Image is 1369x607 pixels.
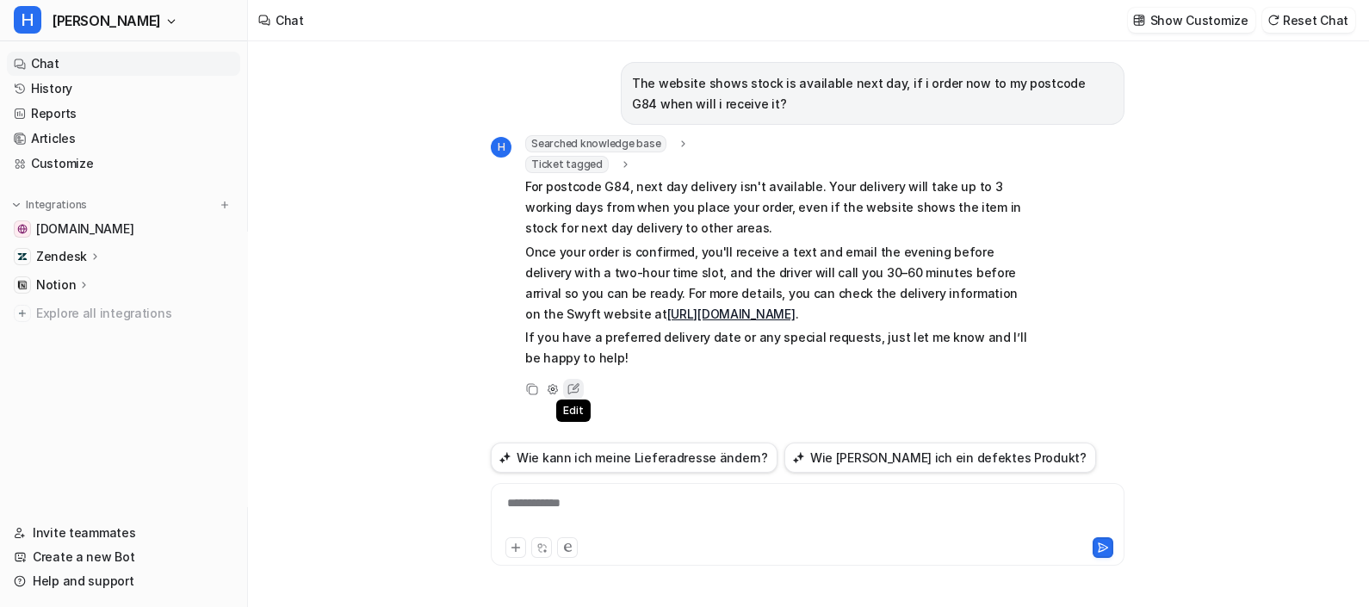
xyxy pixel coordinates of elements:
a: Chat [7,52,240,76]
span: Searched knowledge base [525,135,666,152]
a: Articles [7,127,240,151]
button: Show Customize [1128,8,1255,33]
img: Zendesk [17,251,28,262]
a: Create a new Bot [7,545,240,569]
span: [PERSON_NAME] [52,9,161,33]
a: Help and support [7,569,240,593]
p: Once your order is confirmed, you'll receive a text and email the evening before delivery with a ... [525,242,1029,325]
p: Show Customize [1150,11,1248,29]
a: Invite teammates [7,521,240,545]
img: menu_add.svg [219,199,231,211]
img: explore all integrations [14,305,31,322]
img: swyfthome.com [17,224,28,234]
button: Wie [PERSON_NAME] ich ein defektes Produkt? [784,443,1096,473]
p: For postcode G84, next day delivery isn't available. Your delivery will take up to 3 working days... [525,177,1029,238]
p: Integrations [26,198,87,212]
p: Notion [36,276,76,294]
p: Zendesk [36,248,87,265]
a: swyfthome.com[DOMAIN_NAME] [7,217,240,241]
span: Edit [556,400,590,422]
button: Integrations [7,196,92,214]
span: H [491,137,511,158]
button: Wie kann ich meine Lieferadresse ändern? [491,443,777,473]
a: Explore all integrations [7,301,240,325]
span: Explore all integrations [36,300,233,327]
a: History [7,77,240,101]
p: If you have a preferred delivery date or any special requests, just let me know and I’ll be happy... [525,327,1029,369]
span: H [14,6,41,34]
div: Chat [276,11,304,29]
img: customize [1133,14,1145,27]
span: Ticket tagged [525,156,609,173]
span: [DOMAIN_NAME] [36,220,133,238]
a: [URL][DOMAIN_NAME] [667,307,796,321]
button: Reset Chat [1262,8,1355,33]
a: Customize [7,152,240,176]
img: reset [1267,14,1279,27]
img: expand menu [10,199,22,211]
a: Reports [7,102,240,126]
img: Notion [17,280,28,290]
p: The website shows stock is available next day, if i order now to my postcode G84 when will i rece... [632,73,1113,115]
